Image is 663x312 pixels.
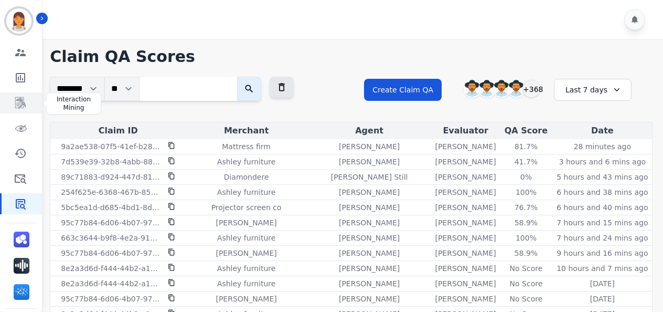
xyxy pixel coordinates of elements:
[502,248,550,258] div: 58.9%
[557,217,648,228] p: 7 hours and 15 mins ago
[435,172,496,182] p: [PERSON_NAME]
[502,157,550,167] div: 41.7%
[502,202,550,213] div: 76.7%
[502,217,550,228] div: 58.9%
[61,202,162,213] p: 5bc5ea1d-d685-4bd1-8d5b-01bbeb552967
[52,124,184,137] div: Claim ID
[559,157,646,167] p: 3 hours and 6 mins ago
[557,233,648,243] p: 7 hours and 24 mins ago
[502,278,550,289] div: No Score
[61,187,162,197] p: 254f625e-6368-467b-859b-9dc08b5a0c5a
[61,141,162,152] p: 9a2ae538-07f5-41ef-b28c-e4b8e314bffe
[61,294,162,304] p: 95c77b84-6d06-4b07-9700-5ac3b7cb0c30
[61,263,162,274] p: 8e2a3d6d-f444-44b2-a14f-493d1792efdc
[501,124,551,137] div: QA Score
[50,47,653,66] h1: Claim QA Scores
[339,202,400,213] p: [PERSON_NAME]
[364,79,442,101] button: Create Claim QA
[216,248,276,258] p: [PERSON_NAME]
[435,263,496,274] p: [PERSON_NAME]
[435,157,496,167] p: [PERSON_NAME]
[61,278,162,289] p: 8e2a3d6d-f444-44b2-a14f-493d1792efdc
[434,124,497,137] div: Evaluator
[211,202,282,213] p: Projector screen co
[435,248,496,258] p: [PERSON_NAME]
[557,248,648,258] p: 9 hours and 16 mins ago
[502,141,550,152] div: 81.7%
[61,248,162,258] p: 95c77b84-6d06-4b07-9700-5ac3b7cb0c30
[339,294,400,304] p: [PERSON_NAME]
[188,124,305,137] div: Merchant
[522,80,540,98] div: +368
[217,187,275,197] p: Ashley furniture
[339,278,400,289] p: [PERSON_NAME]
[554,79,632,101] div: Last 7 days
[435,217,496,228] p: [PERSON_NAME]
[309,124,430,137] div: Agent
[339,187,400,197] p: [PERSON_NAME]
[502,294,550,304] div: No Score
[557,187,648,197] p: 6 hours and 38 mins ago
[574,141,631,152] p: 28 minutes ago
[61,157,162,167] p: 7d539e39-32b8-4abb-88dc-2b2d5e29ea5b
[224,172,269,182] p: Diamondere
[502,187,550,197] div: 100%
[502,172,550,182] div: 0%
[557,263,648,274] p: 10 hours and 7 mins ago
[555,124,650,137] div: Date
[61,172,162,182] p: 89c71883-d924-447d-81de-ce95e90f5215
[61,233,162,243] p: 663c3644-b9f8-4e2a-9184-fd0b78a6c941
[61,217,162,228] p: 95c77b84-6d06-4b07-9700-5ac3b7cb0c30
[435,278,496,289] p: [PERSON_NAME]
[435,141,496,152] p: [PERSON_NAME]
[217,278,275,289] p: Ashley furniture
[6,8,31,34] img: Bordered avatar
[339,248,400,258] p: [PERSON_NAME]
[222,141,271,152] p: Mattress firm
[217,233,275,243] p: Ashley furniture
[502,263,550,274] div: No Score
[339,141,400,152] p: [PERSON_NAME]
[216,294,276,304] p: [PERSON_NAME]
[217,263,275,274] p: Ashley furniture
[435,233,496,243] p: [PERSON_NAME]
[339,233,400,243] p: [PERSON_NAME]
[339,263,400,274] p: [PERSON_NAME]
[557,202,648,213] p: 6 hours and 40 mins ago
[590,278,615,289] p: [DATE]
[339,217,400,228] p: [PERSON_NAME]
[435,294,496,304] p: [PERSON_NAME]
[339,157,400,167] p: [PERSON_NAME]
[217,157,275,167] p: Ashley furniture
[435,187,496,197] p: [PERSON_NAME]
[502,233,550,243] div: 100%
[435,202,496,213] p: [PERSON_NAME]
[216,217,276,228] p: [PERSON_NAME]
[590,294,615,304] p: [DATE]
[557,172,648,182] p: 5 hours and 43 mins ago
[331,172,408,182] p: [PERSON_NAME] Still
